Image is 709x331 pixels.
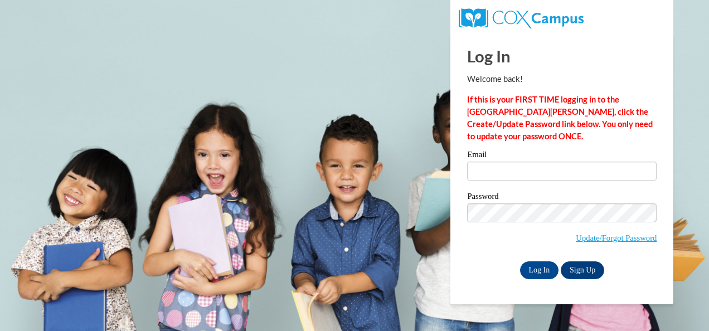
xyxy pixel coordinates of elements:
[467,95,653,141] strong: If this is your FIRST TIME logging in to the [GEOGRAPHIC_DATA][PERSON_NAME], click the Create/Upd...
[561,261,604,279] a: Sign Up
[459,8,583,28] img: COX Campus
[576,233,657,242] a: Update/Forgot Password
[520,261,559,279] input: Log In
[467,192,657,203] label: Password
[467,150,657,162] label: Email
[467,73,657,85] p: Welcome back!
[467,45,657,67] h1: Log In
[459,13,583,22] a: COX Campus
